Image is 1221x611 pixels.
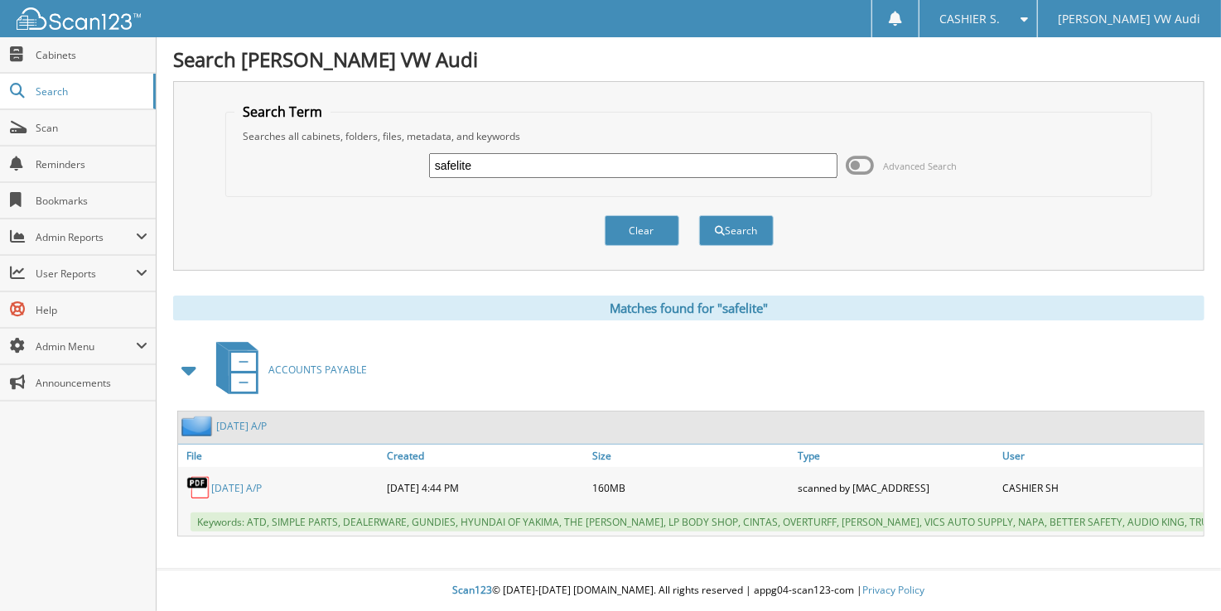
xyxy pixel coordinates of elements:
span: Reminders [36,157,147,171]
button: Clear [605,215,679,246]
div: 160MB [588,471,794,504]
a: [DATE] A/P [211,481,262,495]
h1: Search [PERSON_NAME] VW Audi [173,46,1204,73]
span: Admin Menu [36,339,136,354]
img: folder2.png [181,416,216,436]
div: Searches all cabinets, folders, files, metadata, and keywords [234,129,1143,143]
a: Created [384,445,589,467]
legend: Search Term [234,103,331,121]
img: PDF.png [186,475,211,500]
span: [PERSON_NAME] VW Audi [1058,14,1200,24]
span: Admin Reports [36,230,136,244]
span: Announcements [36,376,147,390]
div: Matches found for "safelite" [173,296,1204,320]
span: User Reports [36,267,136,281]
a: Size [588,445,794,467]
span: Cabinets [36,48,147,62]
span: Advanced Search [883,160,957,172]
span: CASHIER S. [940,14,1001,24]
div: CASHIER SH [998,471,1204,504]
a: File [178,445,384,467]
span: Search [36,84,145,99]
span: ACCOUNTS PAYABLE [268,363,367,377]
button: Search [699,215,774,246]
div: © [DATE]-[DATE] [DOMAIN_NAME]. All rights reserved | appg04-scan123-com | [157,570,1221,611]
span: Scan123 [453,583,493,597]
span: Bookmarks [36,194,147,208]
div: [DATE] 4:44 PM [384,471,589,504]
span: Scan [36,121,147,135]
div: scanned by [MAC_ADDRESS] [794,471,999,504]
a: Type [794,445,999,467]
img: scan123-logo-white.svg [17,7,141,30]
a: ACCOUNTS PAYABLE [206,337,367,402]
span: Help [36,303,147,317]
a: User [998,445,1204,467]
a: Privacy Policy [863,583,925,597]
a: [DATE] A/P [216,419,267,433]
